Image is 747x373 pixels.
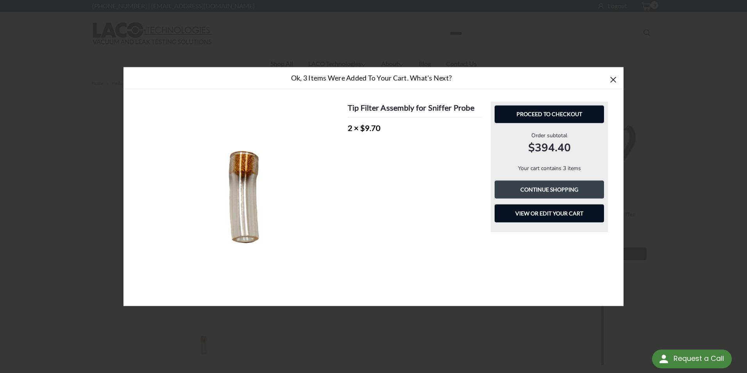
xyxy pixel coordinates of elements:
[495,105,604,123] a: Proceed to checkout
[495,181,604,199] a: Continue Shopping
[348,122,483,133] div: 2 × $9.70
[607,73,620,85] a: Close
[495,131,604,156] div: Order subtotal
[658,353,670,365] img: round button
[495,140,604,156] strong: $394.40
[609,70,617,87] span: ×
[147,101,340,294] img: Tip Filter Assembly for Sniffer Probe
[495,204,604,222] a: View or edit your cart
[674,350,724,368] div: Request a Call
[348,101,483,117] h4: Tip Filter Assembly for Sniffer Probe
[652,350,732,368] div: Request a Call
[136,73,607,83] h2: Ok, 3 items were added to your cart. What's next?
[495,164,604,172] p: Your cart contains 3 items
